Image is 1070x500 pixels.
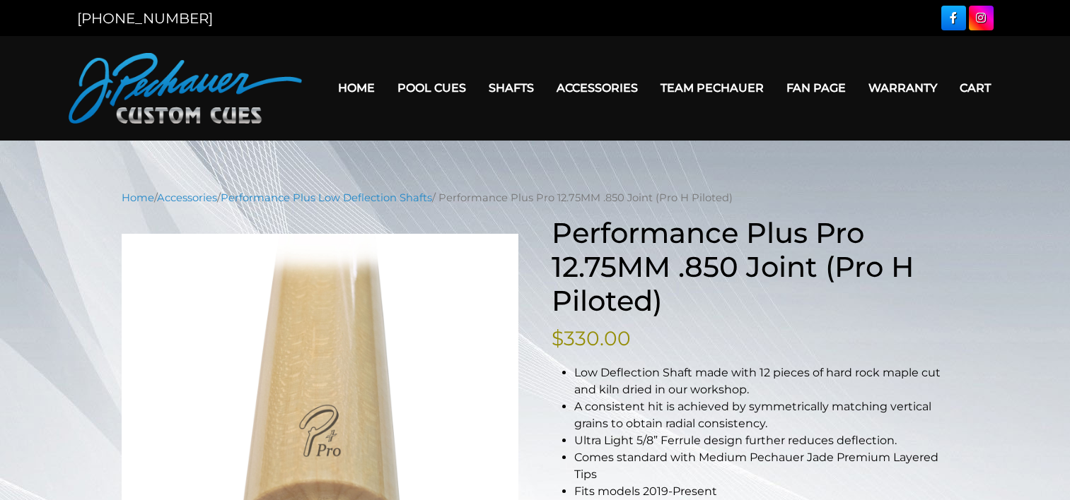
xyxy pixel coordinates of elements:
[574,483,949,500] li: Fits models 2019-Present
[122,190,949,206] nav: Breadcrumb
[574,364,949,398] li: Low Deflection Shaft made with 12 pieces of hard rock maple cut and kiln dried in our workshop.
[775,70,857,106] a: Fan Page
[552,326,564,350] span: $
[552,326,631,350] bdi: 330.00
[69,53,302,124] img: Pechauer Custom Cues
[574,398,949,432] li: A consistent hit is achieved by symmetrically matching vertical grains to obtain radial consistency.
[545,70,649,106] a: Accessories
[327,70,386,106] a: Home
[122,191,154,204] a: Home
[157,191,217,204] a: Accessories
[386,70,477,106] a: Pool Cues
[552,216,949,318] h1: Performance Plus Pro 12.75MM .850 Joint (Pro H Piloted)
[221,191,432,204] a: Performance Plus Low Deflection Shafts
[574,432,949,449] li: Ultra Light 5/8” Ferrule design further reduces deflection.
[477,70,545,106] a: Shafts
[574,449,949,483] li: Comes standard with Medium Pechauer Jade Premium Layered Tips
[857,70,948,106] a: Warranty
[948,70,1002,106] a: Cart
[649,70,775,106] a: Team Pechauer
[77,10,213,27] a: [PHONE_NUMBER]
